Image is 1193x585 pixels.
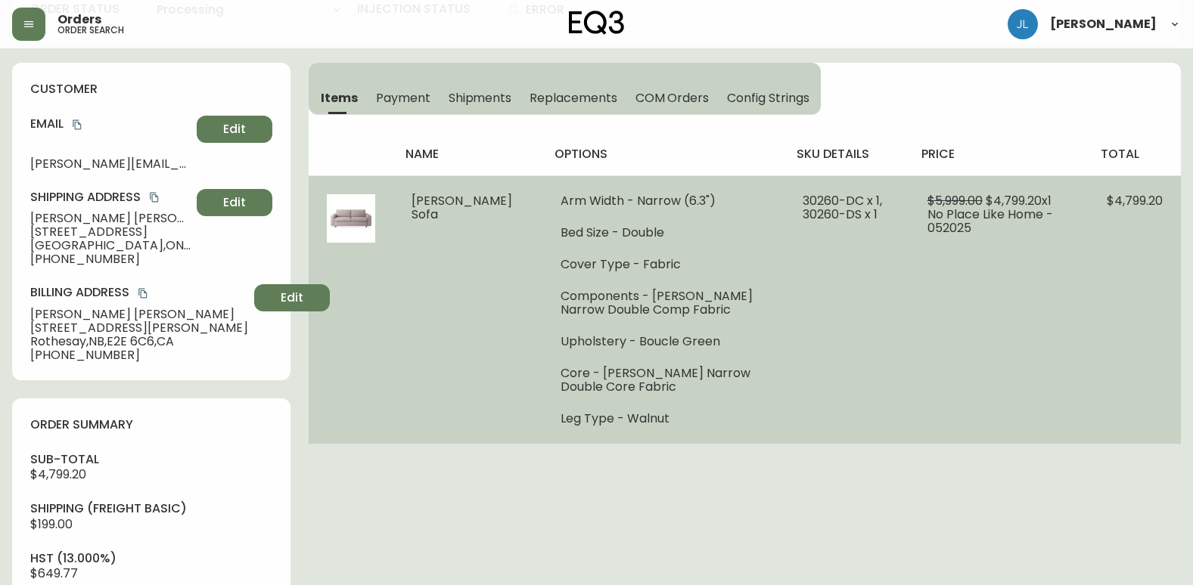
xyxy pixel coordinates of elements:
[70,117,85,132] button: copy
[635,90,710,106] span: COM Orders
[727,90,809,106] span: Config Strings
[30,284,248,301] h4: Billing Address
[57,26,124,35] h5: order search
[30,189,191,206] h4: Shipping Address
[561,335,766,348] li: Upholstery - Boucle Green
[147,190,162,205] button: copy
[30,550,272,567] h4: hst (13.000%)
[921,146,1076,162] h4: price
[30,239,191,252] span: [GEOGRAPHIC_DATA] , ON , M4N 2K1 , CA
[197,116,272,143] button: Edit
[30,348,248,362] span: [PHONE_NUMBER]
[1050,18,1157,30] span: [PERSON_NAME]
[449,90,512,106] span: Shipments
[412,192,512,223] span: [PERSON_NAME] Sofa
[30,225,191,239] span: [STREET_ADDRESS]
[281,289,303,306] span: Edit
[569,11,625,35] img: logo
[803,192,882,223] span: 30260-DC x 1, 30260-DS x 1
[30,416,272,433] h4: order summary
[30,157,191,171] span: [PERSON_NAME][EMAIL_ADDRESS][PERSON_NAME][DOMAIN_NAME]
[327,194,375,243] img: a01fb6e8-7e39-4623-b688-c5e3ba3adb4d.jpg
[927,192,983,209] span: $5,999.00
[321,90,358,106] span: Items
[376,90,430,106] span: Payment
[223,194,246,211] span: Edit
[30,451,272,468] h4: sub-total
[405,146,530,162] h4: name
[561,367,766,394] li: Core - [PERSON_NAME] Narrow Double Core Fabric
[927,206,1053,237] span: No Place Like Home - 052025
[30,466,86,483] span: $4,799.20
[30,252,191,266] span: [PHONE_NUMBER]
[530,90,617,106] span: Replacements
[986,192,1052,209] span: $4,799.20 x 1
[30,116,191,132] h4: Email
[254,284,330,311] button: Edit
[223,121,246,138] span: Edit
[555,146,772,162] h4: options
[135,286,151,301] button: copy
[1107,192,1163,209] span: $4,799.20
[561,258,766,271] li: Cover Type - Fabric
[57,14,101,26] span: Orders
[1008,9,1038,39] img: 1c9c23e2a847dab86f8017579b61559c
[561,289,766,317] li: Components - [PERSON_NAME] Narrow Double Comp Fabric
[30,515,73,533] span: $199.00
[30,565,78,582] span: $649.77
[561,412,766,426] li: Leg Type - Walnut
[30,81,272,97] h4: customer
[30,308,248,321] span: [PERSON_NAME] [PERSON_NAME]
[797,146,897,162] h4: sku details
[561,226,766,240] li: Bed Size - Double
[197,189,272,216] button: Edit
[1101,146,1169,162] h4: total
[30,321,248,335] span: [STREET_ADDRESS][PERSON_NAME]
[561,194,766,208] li: Arm Width - Narrow (6.3")
[30,500,272,517] h4: Shipping ( Freight Basic )
[30,335,248,348] span: Rothesay , NB , E2E 6C6 , CA
[30,212,191,225] span: [PERSON_NAME] [PERSON_NAME]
